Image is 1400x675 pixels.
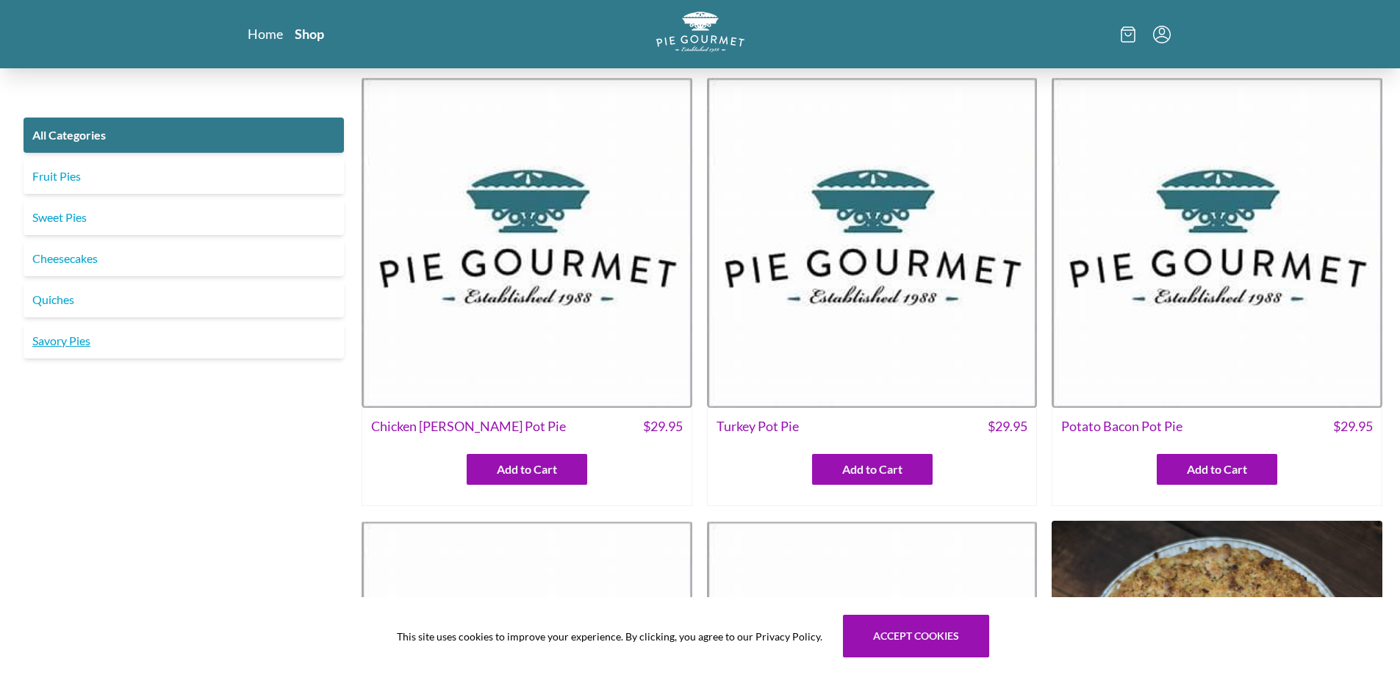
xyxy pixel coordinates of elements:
img: Chicken Curry Pot Pie [362,77,692,408]
a: Logo [656,12,744,57]
a: Cheesecakes [24,241,344,276]
span: Potato Bacon Pot Pie [1061,416,1182,436]
img: logo [656,12,744,52]
span: $ 29.95 [1333,416,1373,436]
a: Shop [295,25,324,43]
button: Add to Cart [467,454,587,485]
a: Sweet Pies [24,200,344,235]
span: Turkey Pot Pie [717,416,799,436]
a: All Categories [24,118,344,153]
span: Add to Cart [842,461,902,478]
span: Add to Cart [497,461,557,478]
img: Turkey Pot Pie [707,77,1038,408]
a: Home [248,25,283,43]
button: Menu [1153,26,1171,43]
a: Savory Pies [24,323,344,358]
span: Chicken [PERSON_NAME] Pot Pie [371,416,566,436]
span: This site uses cookies to improve your experience. By clicking, you agree to our Privacy Policy. [397,629,822,644]
span: $ 29.95 [988,416,1027,436]
button: Add to Cart [1157,454,1277,485]
img: Potato Bacon Pot Pie [1052,77,1382,408]
button: Add to Cart [812,454,933,485]
span: Add to Cart [1187,461,1247,478]
button: Accept cookies [843,615,989,657]
span: $ 29.95 [643,416,683,436]
a: Fruit Pies [24,159,344,194]
a: Quiches [24,282,344,317]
